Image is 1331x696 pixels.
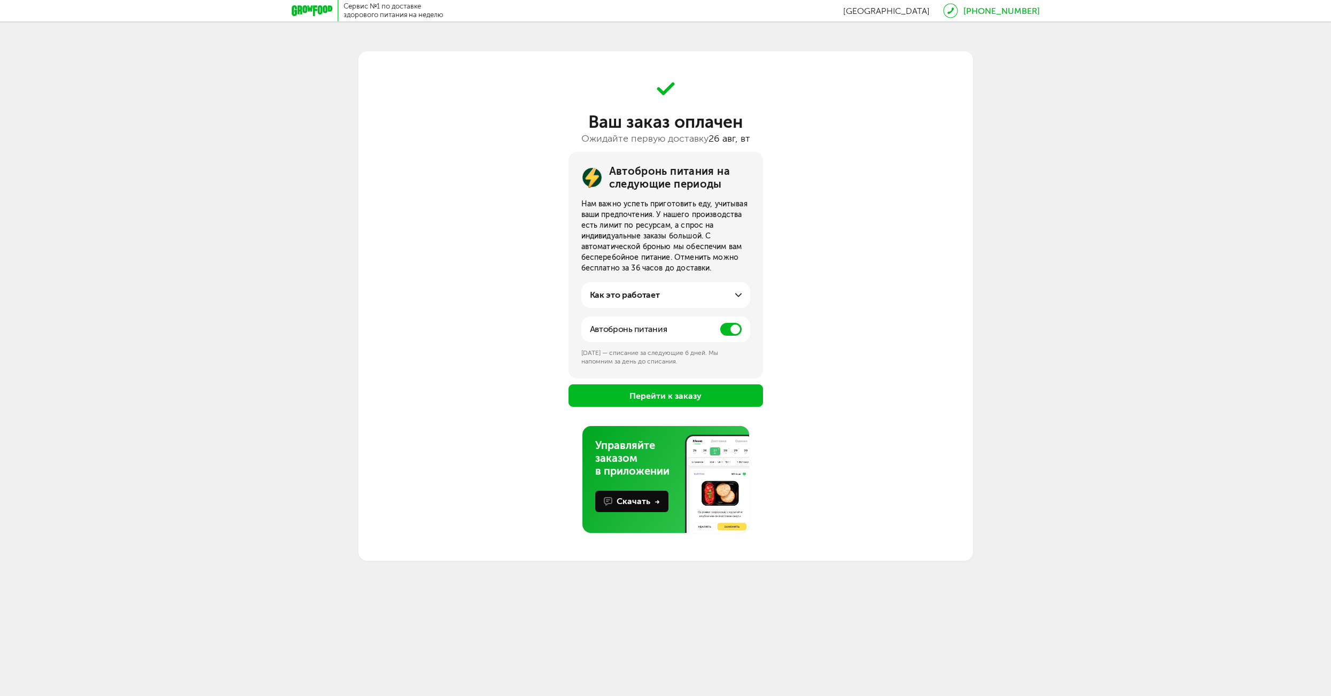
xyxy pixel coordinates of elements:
div: Нам важно успеть приготовить еду, учитывая ваши предпочтения. У нашего производства есть лимит по... [581,199,750,274]
div: Ваш заказ оплачен [359,113,973,130]
div: Управляйте заказом в приложении [595,439,681,477]
p: Автобронь питания [590,323,667,336]
div: Как это работает [590,289,660,301]
button: Скачать [595,491,668,512]
button: Перейти к заказу [569,384,763,407]
div: Скачать [617,495,660,508]
div: Ожидайте первую доставку [359,131,973,146]
div: Автобронь питания на следующие периоды [609,165,750,190]
span: [GEOGRAPHIC_DATA] [843,6,930,16]
div: Сервис №1 по доставке здорового питания на неделю [344,2,443,19]
div: [DATE] — списание за следующие 6 дней. Мы напомним за день до списания. [581,349,750,366]
span: 26 авг, вт [709,133,750,144]
a: [PHONE_NUMBER] [963,6,1040,16]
